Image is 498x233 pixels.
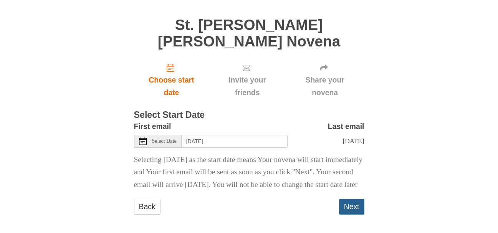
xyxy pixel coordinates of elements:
[134,120,171,133] label: First email
[134,199,160,215] a: Back
[209,57,285,103] div: Click "Next" to confirm your start date first.
[182,135,288,148] input: Use the arrow keys to pick a date
[134,57,209,103] a: Choose start date
[342,137,364,145] span: [DATE]
[339,199,364,215] button: Next
[293,74,357,99] span: Share your novena
[328,120,364,133] label: Last email
[134,110,364,120] h3: Select Start Date
[142,74,202,99] span: Choose start date
[286,57,364,103] div: Click "Next" to confirm your start date first.
[134,17,364,50] h1: St. [PERSON_NAME] [PERSON_NAME] Novena
[217,74,278,99] span: Invite your friends
[152,139,177,144] span: Select Date
[134,154,364,192] p: Selecting [DATE] as the start date means Your novena will start immediately and Your first email ...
